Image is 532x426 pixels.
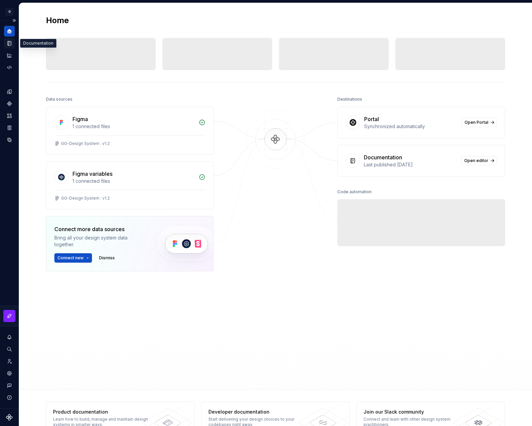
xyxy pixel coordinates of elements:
[54,253,92,263] button: Connect new
[4,380,15,391] button: Contact support
[4,98,15,109] a: Components
[72,178,195,184] div: 1 connected files
[4,332,15,342] button: Notifications
[46,161,214,209] a: Figma variables1 connected filesGG-Design System : v1.2
[4,356,15,367] a: Invite team
[364,409,461,415] div: Join our Slack community
[6,414,13,421] svg: Supernova Logo
[5,8,13,16] div: G
[4,368,15,379] a: Settings
[20,39,56,48] div: Documentation
[462,118,497,127] a: Open Portal
[9,16,19,25] button: Expand sidebar
[337,187,372,197] div: Code automation
[72,170,112,178] div: Figma variables
[72,115,88,123] div: Figma
[46,107,214,155] a: Figma1 connected filesGG-Design System : v1.2
[4,38,15,49] a: Documentation
[464,158,488,163] span: Open editor
[53,409,151,415] div: Product documentation
[364,115,379,123] div: Portal
[364,161,457,168] div: Last published [DATE]
[57,255,84,261] span: Connect new
[61,141,110,146] div: GG-Design System : v1.2
[4,110,15,121] a: Assets
[99,255,115,261] span: Dismiss
[465,120,488,125] span: Open Portal
[54,225,145,233] div: Connect more data sources
[4,135,15,145] a: Data sources
[337,95,362,104] div: Destinations
[1,4,17,19] button: G
[72,123,195,130] div: 1 connected files
[364,123,457,130] div: Synchronized automatically
[364,153,402,161] div: Documentation
[4,50,15,61] a: Analytics
[4,26,15,37] a: Home
[4,62,15,73] a: Code automation
[46,95,72,104] div: Data sources
[461,156,497,165] a: Open editor
[4,344,15,355] button: Search ⌘K
[208,409,306,415] div: Developer documentation
[96,253,118,263] button: Dismiss
[4,86,15,97] a: Design tokens
[4,122,15,133] a: Storybook stories
[46,15,69,26] h2: Home
[54,234,145,248] div: Bring all your design system data together.
[61,196,110,201] div: GG-Design System : v1.2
